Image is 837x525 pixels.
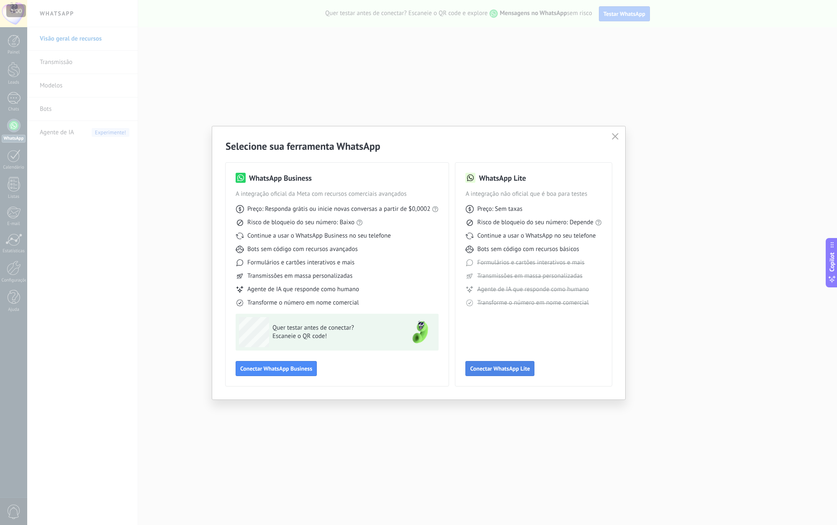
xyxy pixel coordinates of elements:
img: green-phone.png [405,317,435,347]
span: Formulários e cartões interativos e mais [477,259,584,267]
h3: WhatsApp Lite [479,173,526,183]
span: Conectar WhatsApp Business [240,366,312,371]
button: Conectar WhatsApp Lite [465,361,534,376]
span: Risco de bloqueio do seu número: Baixo [247,218,354,227]
span: Preço: Sem taxas [477,205,522,213]
span: Bots sem código com recursos avançados [247,245,358,254]
span: Bots sem código com recursos básicos [477,245,579,254]
span: Agente de IA que responde como humano [477,285,589,294]
button: Conectar WhatsApp Business [236,361,317,376]
span: Preço: Responda grátis ou inicie novas conversas a partir de $0,0002 [247,205,430,213]
span: Transmissões em massa personalizadas [477,272,582,280]
span: Continue a usar o WhatsApp Business no seu telefone [247,232,391,240]
span: A integração oficial da Meta com recursos comerciais avançados [236,190,439,198]
h2: Selecione sua ferramenta WhatsApp [226,140,612,153]
span: Copilot [828,252,836,271]
span: Transforme o número em nome comercial [247,299,359,307]
span: Quer testar antes de conectar? [272,324,395,332]
span: A integração não oficial que é boa para testes [465,190,602,198]
span: Conectar WhatsApp Lite [470,366,530,371]
span: Formulários e cartões interativos e mais [247,259,354,267]
span: Continue a usar o WhatsApp no seu telefone [477,232,596,240]
span: Transmissões em massa personalizadas [247,272,352,280]
span: Transforme o número em nome comercial [477,299,588,307]
h3: WhatsApp Business [249,173,312,183]
span: Escaneie o QR code! [272,332,395,341]
span: Agente de IA que responde como humano [247,285,359,294]
span: Risco de bloqueio do seu número: Depende [477,218,593,227]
